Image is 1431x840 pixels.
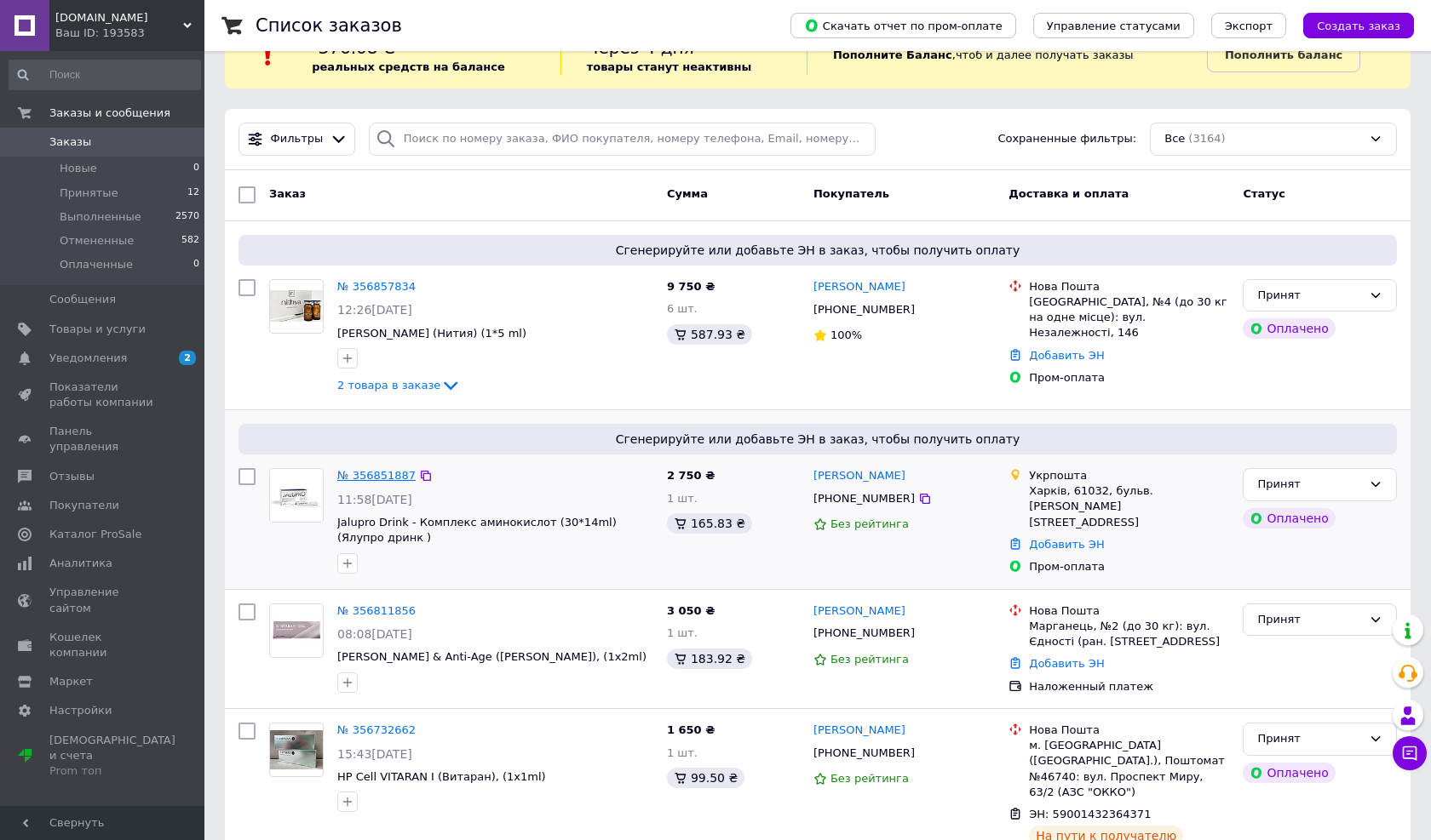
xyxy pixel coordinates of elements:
span: Покупатель [813,187,889,200]
button: Создать заказ [1303,13,1414,38]
a: Фото товару [269,468,324,523]
img: Фото товару [270,469,323,521]
span: Кошелек компании [49,630,158,660]
div: Пром-оплата [1029,559,1229,574]
span: Без рейтинга [830,653,909,666]
div: Принят [1257,611,1362,629]
span: 1 шт. [667,626,698,639]
span: 11:58[DATE] [337,493,412,506]
span: Панель управления [49,424,158,454]
a: № 356857834 [337,280,416,293]
div: Нова Пошта [1029,603,1229,619]
div: Харків, 61032, бульв. [PERSON_NAME][STREET_ADDRESS] [1029,483,1229,530]
img: :exclamation: [256,43,281,68]
span: Принятые [60,186,118,201]
a: № 356811856 [337,604,416,617]
span: 100% [830,329,862,341]
span: 1 шт. [667,746,698,759]
span: 2 товара в заказе [337,379,440,391]
button: Экспорт [1211,13,1286,38]
span: Создать заказ [1317,20,1400,32]
a: № 356732662 [337,723,416,736]
div: Марганець, №2 (до 30 кг): вул. Єдності (ран. [STREET_ADDRESS] [1029,619,1229,649]
span: 15:43[DATE] [337,747,412,761]
a: [PERSON_NAME] [813,279,905,295]
span: Доставка и оплата [1009,187,1129,200]
div: Принят [1257,730,1362,748]
a: Добавить ЭН [1029,657,1104,670]
div: 99.50 ₴ [667,768,744,788]
span: Экспорт [1225,20,1273,32]
span: (3164) [1188,132,1225,145]
div: Оплачено [1243,508,1335,529]
div: [PHONE_NUMBER] [810,299,918,321]
input: Поиск [9,60,201,90]
div: [GEOGRAPHIC_DATA], №4 (до 30 кг на одне місце): вул. Незалежності, 146 [1029,294,1229,341]
div: Принят [1257,476,1362,494]
input: Поиск по номеру заказа, ФИО покупателя, номеру телефона, Email, номеру накладной [369,123,876,156]
a: Создать заказ [1286,19,1414,31]
div: Наложенный платеж [1029,679,1229,694]
span: Все [1164,131,1185,147]
span: 9 750 ₴ [667,280,715,293]
a: [PERSON_NAME] [813,603,905,620]
b: реальных средств на балансе [312,60,505,73]
div: 165.83 ₴ [667,513,752,534]
span: Отзывы [49,469,95,484]
a: HP Cell VITARAN I (Витаран), (1x1ml) [337,770,546,783]
span: Сумма [667,187,708,200]
button: Чат с покупателем [1393,736,1427,770]
span: Показатели работы компании [49,380,158,410]
span: Аналитика [49,556,112,571]
span: Маркет [49,674,93,689]
span: 12 [187,186,199,201]
span: Оплаченные [60,257,133,272]
span: Без рейтинга [830,517,909,530]
span: Сгенерируйте или добавьте ЭН в заказ, чтобы получить оплату [245,431,1390,448]
div: [PHONE_NUMBER] [810,488,918,510]
div: Prom топ [49,763,175,779]
span: 12:26[DATE] [337,303,412,317]
span: Заказ [269,187,306,200]
div: Ваш ID: 193583 [55,26,204,41]
a: [PERSON_NAME] [813,723,905,739]
a: [PERSON_NAME] (Нития) (1*5 ml) [337,327,526,340]
img: Фото товару [270,615,323,645]
span: ЭН: 59001432364371 [1029,808,1151,820]
b: товары станут неактивны [587,60,752,73]
span: Без рейтинга [830,772,909,785]
span: 0 [193,257,199,272]
span: 1 650 ₴ [667,723,715,736]
span: [DEMOGRAPHIC_DATA] и счета [49,733,175,780]
img: Фото товару [270,730,323,770]
div: Нова Пошта [1029,279,1229,294]
div: 587.93 ₴ [667,324,752,345]
span: Заказы и сообщения [49,106,170,121]
span: Jalupro Drink - Комплекс аминокислот (30*14ml) (Ялупро дринк ) [337,516,617,545]
span: Статус [1243,187,1285,200]
span: Управление статусами [1047,20,1181,32]
a: [PERSON_NAME] & Anti-Age ([PERSON_NAME]), (1x2ml) [337,650,647,663]
div: м. [GEOGRAPHIC_DATA] ([GEOGRAPHIC_DATA].), Поштомат №46740: вул. Проспект Миру, 63/2 (АЗС "ОККО") [1029,738,1229,800]
div: Пром-оплата [1029,370,1229,386]
a: Пополнить баланс [1207,38,1360,72]
span: Уведомления [49,351,127,366]
span: 6 шт. [667,302,698,315]
a: [PERSON_NAME] [813,468,905,484]
div: 183.92 ₴ [667,649,752,669]
div: Принят [1257,287,1362,305]
a: Фото товару [269,603,324,658]
div: Нова Пошта [1029,723,1229,738]
span: Сообщения [49,292,116,307]
span: Товары и услуги [49,322,146,337]
span: Настройки [49,703,112,718]
h1: Список заказов [256,15,402,36]
span: Фильтры [271,131,324,147]
span: Управление сайтом [49,585,158,615]
div: [PHONE_NUMBER] [810,742,918,764]
div: Укрпошта [1029,468,1229,483]
div: [PHONE_NUMBER] [810,622,918,644]
a: Добавить ЭН [1029,349,1104,362]
button: Управление статусами [1033,13,1194,38]
span: 3 050 ₴ [667,604,715,617]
